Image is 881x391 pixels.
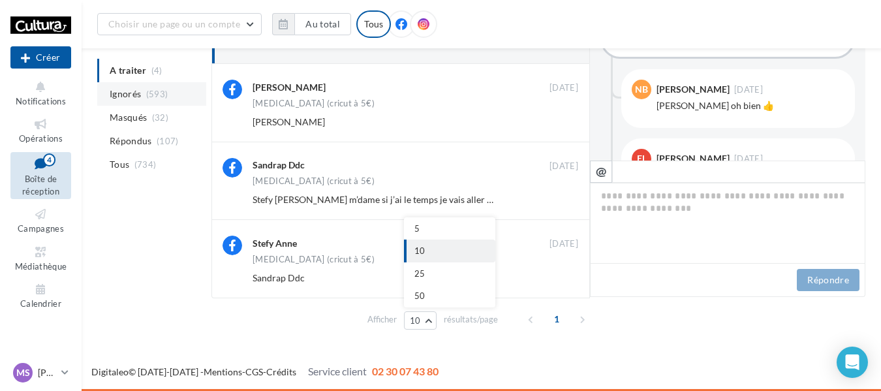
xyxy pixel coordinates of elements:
[38,366,56,379] p: [PERSON_NAME]
[157,136,179,146] span: (107)
[204,366,242,377] a: Mentions
[596,165,607,177] i: @
[404,240,495,262] button: 10
[110,158,129,171] span: Tous
[253,194,516,205] span: Stefy [PERSON_NAME] m’dame si j’ai le temps je vais aller voir 🥰
[549,82,578,94] span: [DATE]
[20,298,61,309] span: Calendrier
[110,134,152,148] span: Répondus
[657,85,730,94] div: [PERSON_NAME]
[797,269,859,291] button: Répondre
[372,365,439,377] span: 02 30 07 43 80
[110,111,147,124] span: Masqués
[414,245,425,256] span: 10
[546,309,567,330] span: 1
[637,152,647,165] span: EL
[367,313,397,326] span: Afficher
[10,46,71,69] div: Nouvelle campagne
[635,83,648,96] span: NB
[253,99,375,108] div: [MEDICAL_DATA] (cricut à 5€)
[444,313,498,326] span: résultats/page
[253,81,326,94] div: [PERSON_NAME]
[837,347,868,378] div: Open Intercom Messenger
[110,87,141,101] span: Ignorés
[253,237,297,250] div: Stefy Anne
[308,365,367,377] span: Service client
[15,261,67,272] span: Médiathèque
[10,242,71,274] a: Médiathèque
[734,155,763,163] span: [DATE]
[146,89,168,99] span: (593)
[10,204,71,236] a: Campagnes
[253,255,375,264] div: [MEDICAL_DATA] (cricut à 5€)
[10,77,71,109] button: Notifications
[19,133,63,144] span: Opérations
[152,112,168,123] span: (32)
[97,13,262,35] button: Choisir une page ou un compte
[266,366,296,377] a: Crédits
[10,279,71,311] a: Calendrier
[91,366,439,377] span: © [DATE]-[DATE] - - -
[10,46,71,69] button: Créer
[134,159,157,170] span: (734)
[734,86,763,94] span: [DATE]
[590,161,612,183] button: @
[410,315,421,326] span: 10
[108,18,240,29] span: Choisir une page ou un compte
[404,311,437,330] button: 10
[10,114,71,146] a: Opérations
[404,262,495,285] button: 25
[253,272,305,283] span: Sandrap Ddc
[16,366,30,379] span: MS
[404,285,495,307] button: 50
[356,10,391,38] div: Tous
[253,116,325,127] span: [PERSON_NAME]
[294,13,351,35] button: Au total
[43,153,55,166] div: 4
[657,154,730,163] div: [PERSON_NAME]
[272,13,351,35] button: Au total
[245,366,263,377] a: CGS
[91,366,129,377] a: Digitaleo
[22,174,59,196] span: Boîte de réception
[10,152,71,200] a: Boîte de réception4
[253,159,305,172] div: Sandrap Ddc
[414,268,425,279] span: 25
[10,360,71,385] a: MS [PERSON_NAME]
[253,177,375,185] div: [MEDICAL_DATA] (cricut à 5€)
[657,99,844,112] div: [PERSON_NAME] oh bien 👍
[18,223,64,234] span: Campagnes
[414,290,425,301] span: 50
[404,217,495,240] button: 5
[414,223,420,234] span: 5
[549,161,578,172] span: [DATE]
[549,238,578,250] span: [DATE]
[16,96,66,106] span: Notifications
